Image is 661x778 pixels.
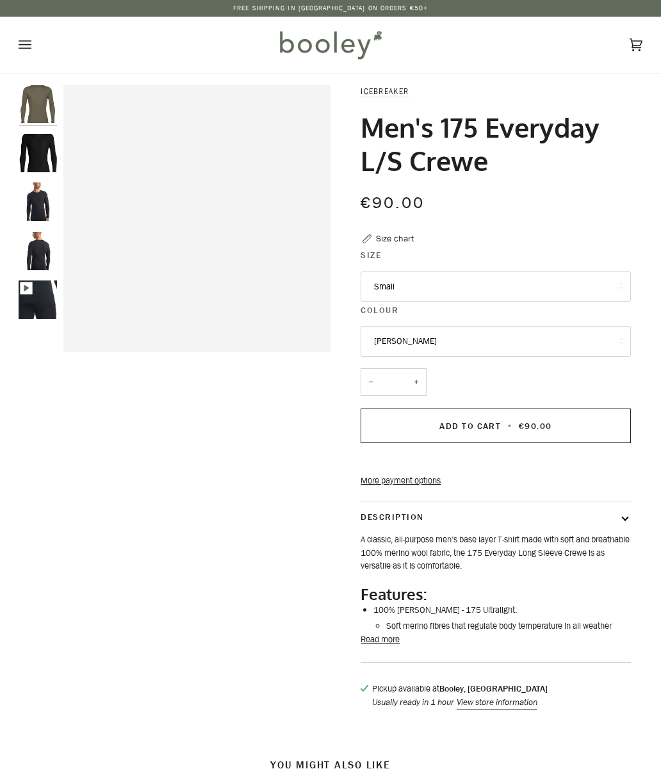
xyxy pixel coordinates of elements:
a: More payment options [361,474,630,487]
div: Icebreaker Men's 175 Everyday L/S Crewe Loden - Booley Galway [63,85,330,352]
button: Description [361,501,630,534]
img: Men's 175 Everyday L/S Crewe Black - Booley Galway [19,182,57,221]
span: Add to Cart [439,420,501,432]
span: €90.00 [519,420,552,432]
a: Icebreaker [361,86,409,97]
img: Booley [274,26,386,63]
img: Icebreaker Men's 175 Everyday L/S Crewe Loden - Booley Galway [19,85,57,124]
p: Free Shipping in [GEOGRAPHIC_DATA] on Orders €50+ [233,3,428,13]
p: Pickup available at [372,683,548,695]
img: Men's 175 Everyday L/S Crewe Black - Booley Galway [19,134,57,172]
span: €90.00 [361,192,424,213]
button: + [406,368,427,396]
button: − [361,368,381,396]
li: Soft merino fibres that regulate body temperature in all weather [386,620,630,633]
button: View store information [457,696,537,709]
button: Open menu [19,17,57,73]
button: [PERSON_NAME] [361,326,630,357]
p: A classic, all-purpose men’s base layer T-shirt made with soft and breathable 100% merino wool fa... [361,533,630,572]
button: Small [361,271,630,302]
input: Quantity [361,368,427,396]
p: Usually ready in 1 hour [372,696,548,709]
img: Men's 175 Everyday L/S Crewe Black - Booley Galway [19,280,57,319]
span: Colour [361,304,398,317]
span: • [504,420,516,432]
span: Size [361,249,381,262]
strong: Booley, [GEOGRAPHIC_DATA] [439,683,548,695]
h1: Men's 175 Everyday L/S Crewe [361,111,621,177]
h2: Features: [361,585,630,604]
button: Read more [361,633,400,646]
div: Size chart [376,232,414,245]
img: Men's 175 Everyday L/S Crewe Black - Booley Galway [19,232,57,270]
button: Add to Cart • €90.00 [361,409,630,443]
li: 100% [PERSON_NAME] - 175 Ultralight: [373,604,630,617]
